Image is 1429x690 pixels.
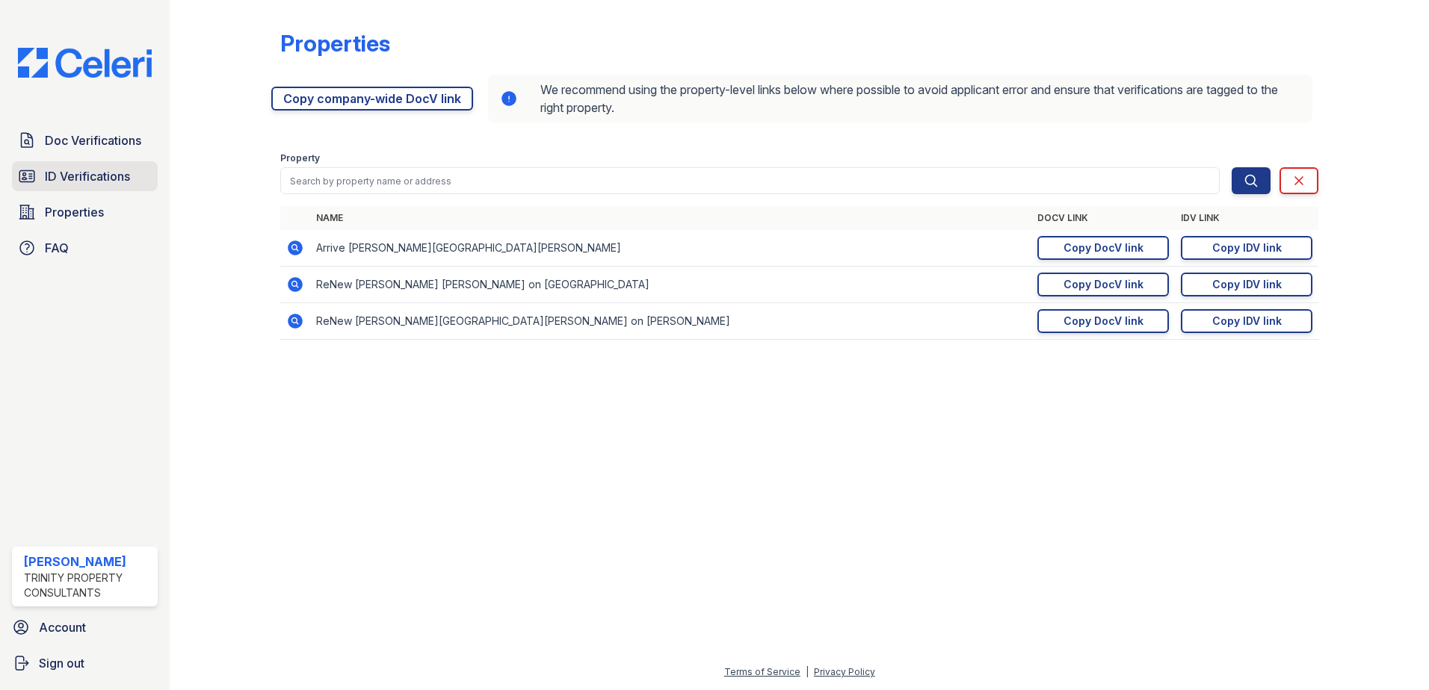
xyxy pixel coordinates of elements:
a: Terms of Service [724,666,800,677]
td: ReNew [PERSON_NAME][GEOGRAPHIC_DATA][PERSON_NAME] on [PERSON_NAME] [310,303,1031,340]
span: FAQ [45,239,69,257]
a: Doc Verifications [12,125,158,155]
a: Copy DocV link [1037,309,1169,333]
th: DocV Link [1031,206,1175,230]
a: Copy IDV link [1181,273,1312,296]
span: Properties [45,203,104,221]
a: Copy IDV link [1181,309,1312,333]
span: ID Verifications [45,167,130,185]
div: Copy DocV link [1064,314,1143,329]
div: | [806,666,809,677]
a: ID Verifications [12,161,158,191]
div: Copy IDV link [1212,314,1282,329]
div: Copy DocV link [1064,277,1143,292]
div: Properties [280,30,390,57]
td: ReNew [PERSON_NAME] [PERSON_NAME] on [GEOGRAPHIC_DATA] [310,267,1031,303]
div: [PERSON_NAME] [24,553,152,571]
span: Sign out [39,654,84,672]
a: Account [6,612,164,642]
label: Property [280,152,320,164]
div: Copy DocV link [1064,240,1143,255]
input: Search by property name or address [280,167,1220,194]
th: Name [310,206,1031,230]
a: Copy DocV link [1037,236,1169,260]
a: Copy IDV link [1181,236,1312,260]
div: We recommend using the property-level links below where possible to avoid applicant error and ens... [488,75,1312,122]
a: Sign out [6,648,164,678]
div: Trinity Property Consultants [24,571,152,600]
span: Doc Verifications [45,131,141,149]
div: Copy IDV link [1212,277,1282,292]
a: Copy company-wide DocV link [271,87,473,111]
th: IDV Link [1175,206,1318,230]
div: Copy IDV link [1212,240,1282,255]
td: Arrive [PERSON_NAME][GEOGRAPHIC_DATA][PERSON_NAME] [310,230,1031,267]
a: Privacy Policy [814,666,875,677]
img: CE_Logo_Blue-a8612792a0a2168367f1c8372b55b34899dd931a85d93a1a3d3e32e68fde9ad4.png [6,48,164,78]
span: Account [39,618,86,636]
a: FAQ [12,233,158,263]
a: Copy DocV link [1037,273,1169,296]
a: Properties [12,197,158,227]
